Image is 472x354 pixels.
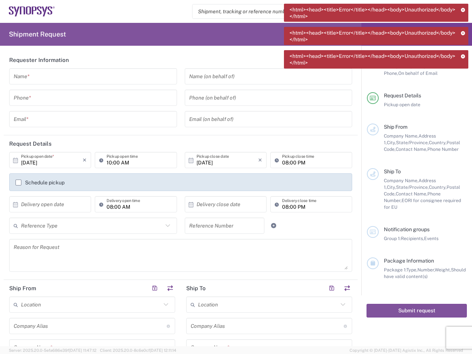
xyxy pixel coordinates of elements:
span: Events [424,236,438,241]
h2: Request Details [9,140,52,147]
span: Server: 2025.20.0-5efa686e39f [9,348,97,353]
span: Weight, [435,267,451,273]
h2: Ship From [9,285,36,292]
span: EORI for consignee required for EU [384,198,461,210]
span: State/Province, [396,184,429,190]
span: Notification groups [384,226,430,232]
h2: Requester Information [9,56,69,64]
span: Country, [429,140,447,145]
input: Shipment, tracking or reference number [192,4,383,18]
span: Number, [417,267,435,273]
span: City, [387,140,396,145]
span: Recipients, [401,236,424,241]
span: City, [387,184,396,190]
span: [DATE] 12:11:14 [150,348,176,353]
span: Client: 2025.20.0-8c6e0cf [100,348,176,353]
a: Add Reference [268,221,279,231]
span: Company Name, [384,178,419,183]
span: <html><head><title>Error</title></head><body>Unauthorized</body></html> [289,29,456,43]
span: Package 1: [384,267,406,273]
button: Submit request [367,304,467,317]
span: Group 1: [384,236,401,241]
span: <html><head><title>Error</title></head><body>Unauthorized</body></html> [289,6,456,20]
span: Country, [429,184,447,190]
h2: Shipment Request [9,30,66,39]
span: Copyright © [DATE]-[DATE] Agistix Inc., All Rights Reserved [350,347,463,354]
span: Contact Name, [396,191,427,197]
span: State/Province, [396,140,429,145]
span: [DATE] 11:47:12 [69,348,97,353]
span: Company Name, [384,133,419,139]
span: Request Details [384,93,421,98]
i: × [258,154,262,166]
span: Type, [406,267,417,273]
span: <html><head><title>Error</title></head><body>Unauthorized</body></html> [289,53,456,66]
span: Pickup open date [384,102,420,107]
h2: Ship To [186,285,206,292]
span: Ship To [384,169,401,174]
span: Package Information [384,258,434,264]
span: Ship From [384,124,407,130]
span: Contact Name, [396,146,427,152]
i: × [83,154,87,166]
span: Phone Number [427,146,459,152]
label: Schedule pickup [15,180,65,185]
